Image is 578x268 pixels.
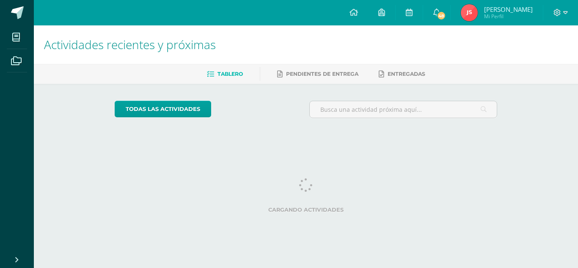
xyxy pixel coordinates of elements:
span: Entregadas [388,71,425,77]
a: Tablero [207,67,243,81]
label: Cargando actividades [115,207,498,213]
span: Mi Perfil [484,13,533,20]
span: Actividades recientes y próximas [44,36,216,52]
span: Tablero [217,71,243,77]
a: Entregadas [379,67,425,81]
a: Pendientes de entrega [277,67,358,81]
span: 48 [437,11,446,20]
input: Busca una actividad próxima aquí... [310,101,497,118]
img: 9bced38e497fdd8a3df4152ac497c3fc.png [461,4,478,21]
span: [PERSON_NAME] [484,5,533,14]
a: todas las Actividades [115,101,211,117]
span: Pendientes de entrega [286,71,358,77]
